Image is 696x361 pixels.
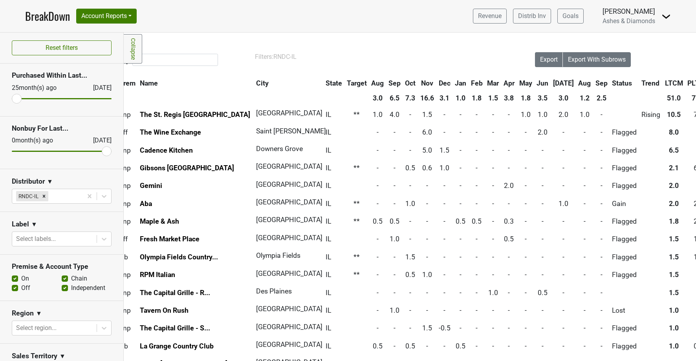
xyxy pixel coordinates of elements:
[12,136,74,145] div: 0 month(s) ago
[593,76,610,90] th: Sep: activate to sort column ascending
[601,235,603,243] span: -
[426,217,428,225] span: -
[525,200,527,208] span: -
[562,146,564,154] span: -
[394,164,396,172] span: -
[469,91,485,105] th: 1.8
[473,9,507,24] a: Revenue
[610,124,639,141] td: Flagged
[525,146,527,154] span: -
[661,12,671,21] img: Dropdown Menu
[562,289,564,297] span: -
[669,200,679,208] span: 2.0
[326,289,331,297] span: IL
[405,253,415,261] span: 1.5
[639,106,662,123] td: Rising
[502,91,517,105] th: 3.8
[559,111,568,119] span: 2.0
[610,266,639,283] td: Flagged
[485,76,501,90] th: Mar: activate to sort column ascending
[426,289,428,297] span: -
[508,253,510,261] span: -
[324,76,344,90] th: State: activate to sort column ascending
[256,145,303,153] span: Downers Grove
[71,283,105,293] label: Independent
[577,91,593,105] th: 1.2
[443,235,445,243] span: -
[394,289,396,297] span: -
[492,253,494,261] span: -
[256,127,326,135] span: Saint [PERSON_NAME]
[525,235,527,243] span: -
[443,182,445,190] span: -
[639,76,662,90] th: Trend: activate to sort column ascending
[542,217,544,225] span: -
[469,76,485,90] th: Feb: activate to sort column ascending
[140,217,179,225] a: Maple & Ash
[326,111,331,119] span: IL
[562,235,564,243] span: -
[405,200,415,208] span: 1.0
[140,128,201,136] a: The Wine Exchange
[504,235,514,243] span: 0.5
[422,271,432,279] span: 1.0
[138,76,254,90] th: Name: activate to sort column ascending
[460,128,462,136] span: -
[610,159,639,176] td: Flagged
[551,91,576,105] th: 3.0
[525,289,527,297] span: -
[612,79,632,87] span: Status
[610,213,639,230] td: Flagged
[476,253,478,261] span: -
[492,164,494,172] span: -
[390,217,399,225] span: 0.5
[422,128,432,136] span: 6.0
[426,235,428,243] span: -
[21,274,29,283] label: On
[485,91,501,105] th: 1.5
[601,128,603,136] span: -
[422,111,432,119] span: 1.5
[610,195,639,212] td: Gain
[542,182,544,190] span: -
[386,76,403,90] th: Sep: activate to sort column ascending
[409,128,411,136] span: -
[513,9,551,24] a: Distrib Inv
[562,128,564,136] span: -
[12,40,112,55] button: Reset filters
[562,217,564,225] span: -
[601,146,603,154] span: -
[377,182,379,190] span: -
[504,217,514,225] span: 0.3
[476,128,478,136] span: -
[663,91,685,105] th: 51.0
[386,91,403,105] th: 6.5
[538,111,548,119] span: 1.0
[601,164,603,172] span: -
[542,146,544,154] span: -
[12,71,112,80] h3: Purchased Within Last...
[603,17,655,25] span: Ashes & Diamonds
[403,91,418,105] th: 7.3
[326,164,331,172] span: IL
[525,217,527,225] span: -
[584,289,586,297] span: -
[508,271,510,279] span: -
[508,200,510,208] span: -
[525,253,527,261] span: -
[326,253,331,261] span: IL
[377,289,379,297] span: -
[517,91,534,105] th: 1.8
[326,146,331,154] span: IL
[377,271,379,279] span: -
[16,191,40,201] div: RNDC-IL
[12,220,29,228] h3: Label
[663,76,685,90] th: LTCM: activate to sort column ascending
[476,164,478,172] span: -
[12,83,74,93] div: 25 month(s) ago
[256,287,292,295] span: Des Plaines
[394,182,396,190] span: -
[426,200,428,208] span: -
[140,342,214,350] a: La Grange Country Club
[256,162,322,170] span: [GEOGRAPHIC_DATA]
